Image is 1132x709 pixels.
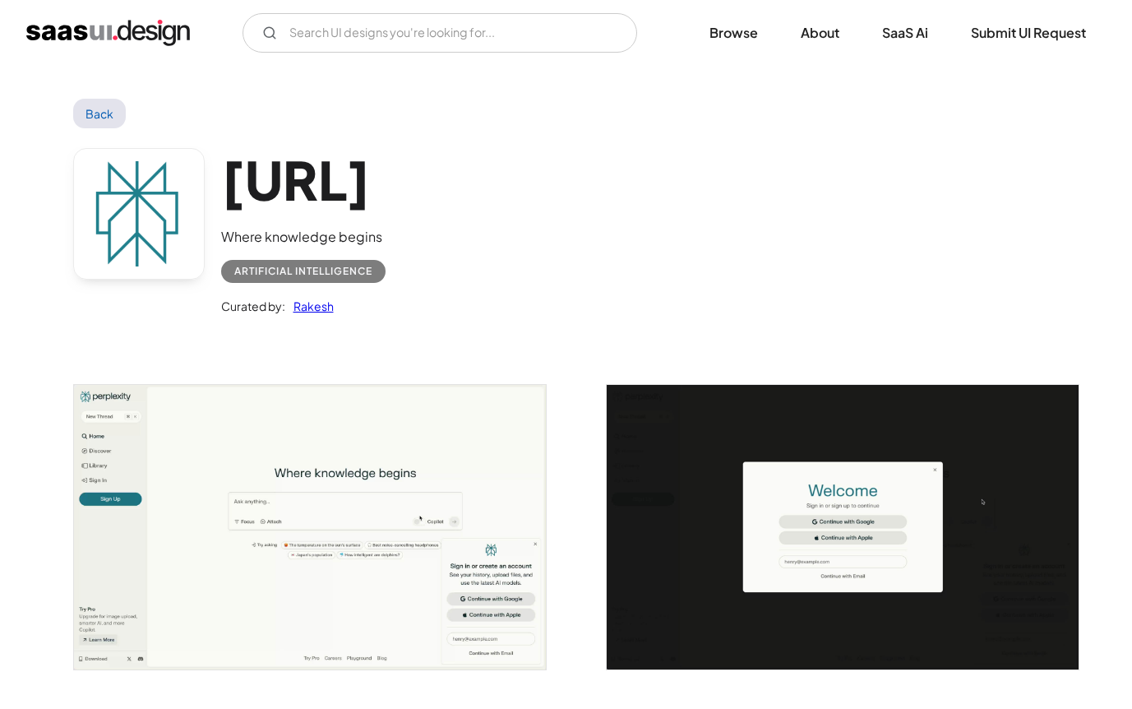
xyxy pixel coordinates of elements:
[74,385,546,669] img: 65b9d3bdf19451c686cb9749_perplexity%20home%20page.jpg
[607,385,1079,669] img: 65b9d3bd40d97bb4e9ee2fbe_perplexity%20sign%20in.jpg
[285,296,334,316] a: Rakesh
[221,296,285,316] div: Curated by:
[951,15,1106,51] a: Submit UI Request
[781,15,859,51] a: About
[234,262,372,281] div: Artificial Intelligence
[221,148,386,211] h1: [URL]
[607,385,1079,669] a: open lightbox
[74,385,546,669] a: open lightbox
[243,13,637,53] form: Email Form
[26,20,190,46] a: home
[243,13,637,53] input: Search UI designs you're looking for...
[690,15,778,51] a: Browse
[862,15,948,51] a: SaaS Ai
[73,99,127,128] a: Back
[221,227,386,247] div: Where knowledge begins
